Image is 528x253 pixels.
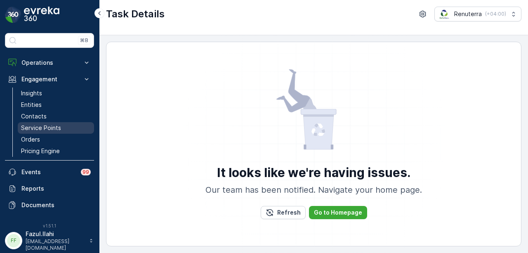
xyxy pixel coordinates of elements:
[5,54,94,71] button: Operations
[82,169,89,175] p: 99
[7,234,20,247] div: FF
[106,7,165,21] p: Task Details
[18,145,94,157] a: Pricing Engine
[5,164,94,180] a: Events99
[26,238,85,251] p: [EMAIL_ADDRESS][DOMAIN_NAME]
[434,7,521,21] button: Renuterra(+04:00)
[21,201,91,209] p: Documents
[24,7,59,23] img: logo_dark-DEwI_e13.png
[5,71,94,87] button: Engagement
[18,111,94,122] a: Contacts
[80,37,88,44] p: ⌘B
[261,206,306,219] button: Refresh
[5,7,21,23] img: logo
[18,122,94,134] a: Service Points
[21,184,91,193] p: Reports
[5,223,94,228] span: v 1.51.1
[217,165,411,180] p: It looks like we're having issues.
[21,168,76,176] p: Events
[18,87,94,99] a: Insights
[21,59,78,67] p: Operations
[26,230,85,238] p: Fazul.Ilahi
[21,101,42,109] p: Entities
[21,147,60,155] p: Pricing Engine
[485,11,506,17] p: ( +04:00 )
[21,124,61,132] p: Service Points
[21,89,42,97] p: Insights
[438,9,451,19] img: Screenshot_2024-07-26_at_13.33.01.png
[205,184,422,196] p: Our team has been notified. Navigate your home page.
[21,75,78,83] p: Engagement
[309,206,367,219] button: Go to Homepage
[276,69,352,151] img: error
[18,134,94,145] a: Orders
[21,135,40,144] p: Orders
[454,10,482,18] p: Renuterra
[5,230,94,251] button: FFFazul.Ilahi[EMAIL_ADDRESS][DOMAIN_NAME]
[21,112,47,121] p: Contacts
[314,208,362,217] p: Go to Homepage
[277,208,301,217] p: Refresh
[18,99,94,111] a: Entities
[5,180,94,197] a: Reports
[5,197,94,213] a: Documents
